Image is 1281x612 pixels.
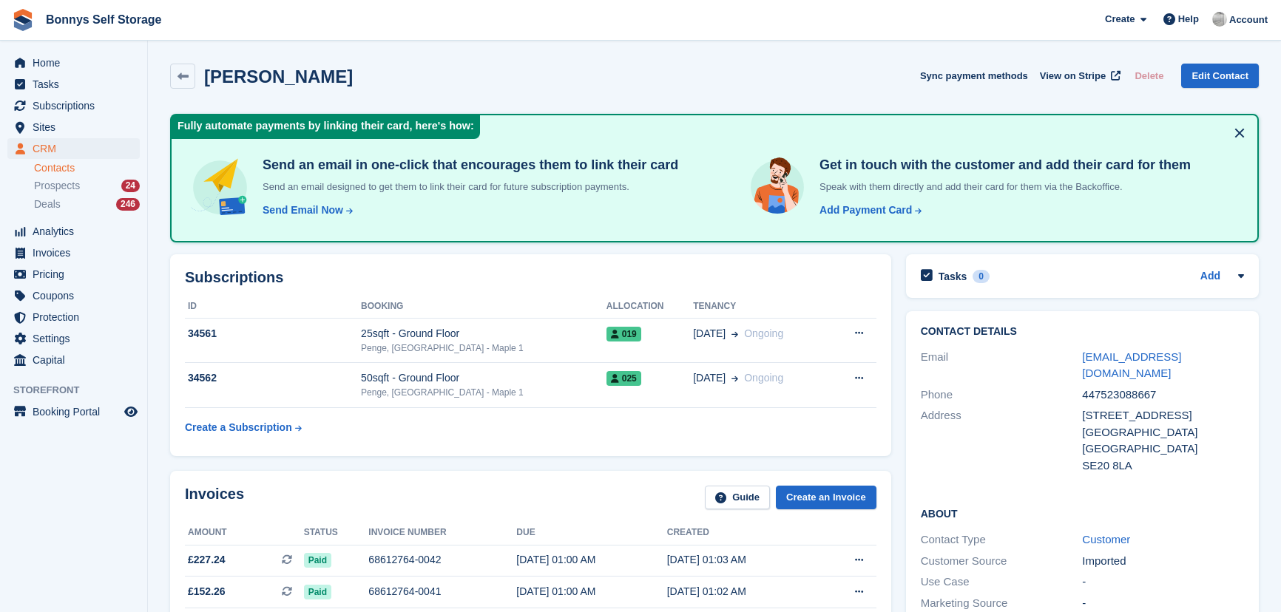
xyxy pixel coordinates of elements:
span: CRM [33,138,121,159]
div: Create a Subscription [185,420,292,435]
div: 50sqft - Ground Floor [361,370,606,386]
a: Bonnys Self Storage [40,7,167,32]
span: Deals [34,197,61,211]
div: Phone [921,387,1083,404]
th: Created [667,521,817,545]
div: Use Case [921,574,1083,591]
h2: About [921,506,1244,520]
div: Fully automate payments by linking their card, here's how: [172,115,480,139]
th: Invoice number [368,521,516,545]
div: 0 [973,270,990,283]
span: Subscriptions [33,95,121,116]
span: [DATE] [693,370,726,386]
div: 246 [116,198,140,211]
div: Contact Type [921,531,1083,548]
div: [DATE] 01:02 AM [667,584,817,599]
div: Marketing Source [921,595,1083,612]
a: Guide [705,486,770,510]
span: £227.24 [188,552,226,568]
div: Imported [1082,553,1244,570]
div: [STREET_ADDRESS] [1082,407,1244,424]
div: 68612764-0042 [368,552,516,568]
a: menu [7,95,140,116]
a: menu [7,117,140,137]
div: [DATE] 01:00 AM [516,584,666,599]
a: menu [7,264,140,285]
img: James Bonny [1212,12,1227,27]
span: [DATE] [693,326,726,341]
th: ID [185,295,361,319]
span: Pricing [33,264,121,285]
a: [EMAIL_ADDRESS][DOMAIN_NAME] [1082,350,1181,380]
div: SE20 8LA [1082,458,1244,475]
div: Customer Source [921,553,1083,570]
a: Deals 246 [34,197,140,212]
button: Sync payment methods [920,64,1028,88]
div: Address [921,407,1083,474]
a: menu [7,74,140,95]
span: Sites [33,117,121,137]
div: Email [921,349,1083,382]
span: Invoices [33,242,121,263]
span: Booking Portal [33,401,121,422]
div: Penge, [GEOGRAPHIC_DATA] - Maple 1 [361,341,606,355]
a: Add Payment Card [814,203,923,218]
a: menu [7,328,140,349]
th: Booking [361,295,606,319]
div: Add Payment Card [819,203,912,218]
img: send-email-b5881ef4c8f827a638e46e229e590028c7e36e3a6c99d2365469aff88783de13.svg [189,157,251,218]
a: Preview store [122,403,140,421]
a: menu [7,401,140,422]
div: 24 [121,180,140,192]
div: 68612764-0041 [368,584,516,599]
span: Create [1105,12,1135,27]
span: 025 [606,371,641,386]
a: menu [7,307,140,327]
p: Speak with them directly and add their card for them via the Backoffice. [814,180,1191,194]
span: £152.26 [188,584,226,599]
span: Ongoing [744,327,783,339]
span: Storefront [13,383,147,398]
img: get-in-touch-e3e95b6451f4e49772a6039d3abdde126589d6f45a760754adfa51be33bf0f70.svg [747,157,808,217]
th: Allocation [606,295,693,319]
a: Create an Invoice [776,486,876,510]
a: Customer [1082,533,1130,545]
th: Status [304,521,369,545]
div: [GEOGRAPHIC_DATA] [1082,441,1244,458]
div: 34562 [185,370,361,386]
p: Send an email designed to get them to link their card for future subscription payments. [257,180,678,194]
span: Settings [33,328,121,349]
span: Home [33,52,121,73]
th: Amount [185,521,304,545]
a: menu [7,138,140,159]
th: Due [516,521,666,545]
img: stora-icon-8386f47178a22dfd0bd8f6a31ec36ba5ce8667c1dd55bd0f319d3a0aa187defe.svg [12,9,34,31]
h2: Invoices [185,486,244,510]
span: Analytics [33,221,121,242]
div: [DATE] 01:00 AM [516,552,666,568]
a: menu [7,285,140,306]
span: 019 [606,327,641,341]
h4: Get in touch with the customer and add their card for them [814,157,1191,174]
a: Create a Subscription [185,414,302,441]
a: menu [7,221,140,242]
span: Paid [304,585,331,599]
a: menu [7,52,140,73]
h2: [PERSON_NAME] [204,67,353,86]
a: Add [1200,268,1220,285]
div: 447523088667 [1082,387,1244,404]
span: Account [1229,13,1268,27]
span: Tasks [33,74,121,95]
span: Coupons [33,285,121,306]
a: Contacts [34,161,140,175]
span: Help [1178,12,1199,27]
span: View on Stripe [1040,69,1106,84]
div: Send Email Now [263,203,343,218]
div: [GEOGRAPHIC_DATA] [1082,424,1244,441]
h2: Contact Details [921,326,1244,338]
span: Prospects [34,179,80,193]
div: 25sqft - Ground Floor [361,326,606,341]
h2: Subscriptions [185,269,876,286]
div: [DATE] 01:03 AM [667,552,817,568]
a: menu [7,350,140,370]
